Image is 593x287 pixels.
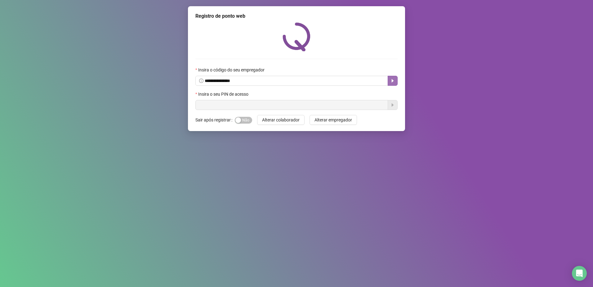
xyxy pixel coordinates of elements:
div: Registro de ponto web [195,12,398,20]
span: Alterar empregador [314,116,352,123]
img: QRPoint [283,22,310,51]
label: Sair após registrar [195,115,235,125]
label: Insira o código do seu empregador [195,66,269,73]
div: Open Intercom Messenger [572,266,587,281]
span: info-circle [199,79,203,83]
span: Alterar colaborador [262,116,300,123]
button: Alterar colaborador [257,115,305,125]
button: Alterar empregador [310,115,357,125]
label: Insira o seu PIN de acesso [195,91,252,98]
span: caret-right [390,78,395,83]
